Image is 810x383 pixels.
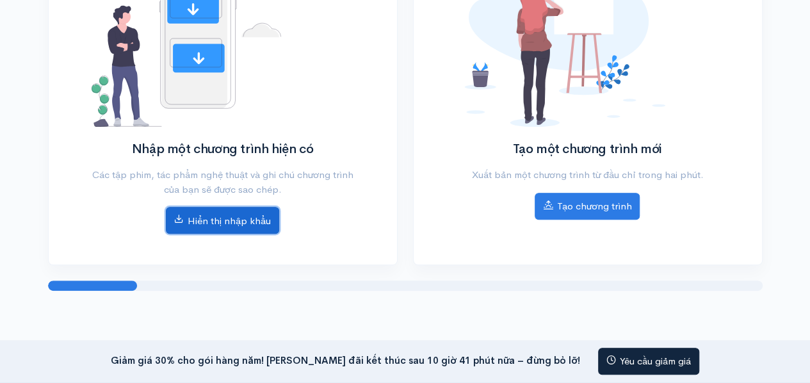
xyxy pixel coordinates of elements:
[535,193,640,220] a: Tạo chương trình
[92,168,353,195] font: Các tập phim, tác phẩm nghệ thuật và ghi chú chương trình của bạn sẽ được sao chép.
[188,215,271,227] font: Hiển thị nhập khẩu
[556,200,631,212] font: Tạo chương trình
[598,348,699,375] a: Yêu cầu giảm giá
[471,168,703,181] font: Xuất bản một chương trình từ đầu chỉ trong hai phút.
[132,141,313,157] font: Nhập một chương trình hiện có
[111,354,580,366] font: Giảm giá 30% cho gói hàng năm! [PERSON_NAME] đãi kết thúc sau 10 giờ 41 phút nữa – đừng bỏ lỡ!
[620,355,691,368] font: Yêu cầu giảm giá
[166,207,279,234] a: Hiển thị nhập khẩu
[513,141,661,157] font: Tạo một chương trình mới
[766,339,797,370] iframe: gist-messenger-bubble-iframe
